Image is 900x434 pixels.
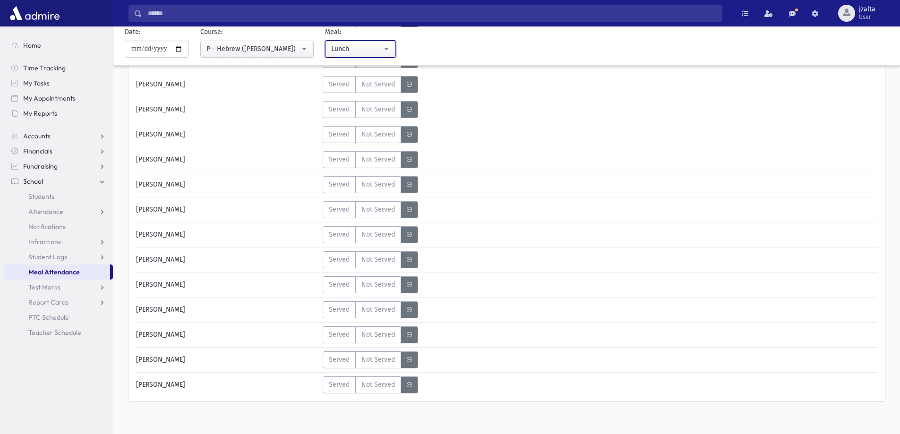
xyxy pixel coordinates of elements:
span: Home [23,41,41,50]
a: Test Marks [4,280,113,295]
span: Served [329,230,350,239]
span: Not Served [361,104,395,114]
button: P - Hebrew (Morah Naomi) [200,41,314,58]
span: Served [329,330,350,340]
a: Home [4,38,113,53]
div: MeaStatus [323,326,418,343]
span: Student Logs [28,253,67,261]
a: School [4,174,113,189]
span: Not Served [361,380,395,390]
span: Not Served [361,230,395,239]
span: My Tasks [23,79,50,87]
span: Fundraising [23,162,58,170]
a: Notifications [4,219,113,234]
div: P - Hebrew ([PERSON_NAME]) [206,44,300,54]
div: MeaStatus [323,376,418,393]
span: Students [28,192,54,201]
span: PTC Schedule [28,313,69,322]
span: Served [329,305,350,315]
span: [PERSON_NAME] [136,179,185,189]
span: [PERSON_NAME] [136,104,185,114]
span: [PERSON_NAME] [136,255,185,264]
span: [PERSON_NAME] [136,129,185,139]
span: Served [329,380,350,390]
a: PTC Schedule [4,310,113,325]
div: MeaStatus [323,151,418,168]
span: Served [329,204,350,214]
div: MeaStatus [323,351,418,368]
span: My Appointments [23,94,76,102]
span: [PERSON_NAME] [136,305,185,315]
span: Report Cards [28,298,69,306]
span: [PERSON_NAME] [136,154,185,164]
a: Accounts [4,128,113,144]
span: Served [329,129,350,139]
span: Not Served [361,305,395,315]
a: Time Tracking [4,60,113,76]
span: [PERSON_NAME] [136,330,185,340]
input: Search [142,5,722,22]
button: Lunch [325,41,396,58]
a: Teacher Schedule [4,325,113,340]
a: Attendance [4,204,113,219]
span: Attendance [28,207,63,216]
span: Served [329,154,350,164]
label: Date: [125,27,140,37]
div: MeaStatus [323,201,418,218]
span: Not Served [361,204,395,214]
span: Teacher Schedule [28,328,81,337]
span: Test Marks [28,283,60,291]
a: My Tasks [4,76,113,91]
span: jzalta [859,6,875,13]
span: Not Served [361,330,395,340]
span: User [859,13,875,21]
div: MeaStatus [323,276,418,293]
div: MeaStatus [323,101,418,118]
div: MeaStatus [323,226,418,243]
span: Infractions [28,238,61,246]
div: MeaStatus [323,301,418,318]
span: Not Served [361,255,395,264]
label: Course: [200,27,223,37]
a: Report Cards [4,295,113,310]
div: MeaStatus [323,176,418,193]
img: AdmirePro [8,4,62,23]
a: My Reports [4,106,113,121]
span: Served [329,355,350,365]
div: MeaStatus [323,126,418,143]
div: Lunch [331,44,382,54]
span: Time Tracking [23,64,66,72]
span: Served [329,104,350,114]
span: [PERSON_NAME] [136,380,185,390]
a: My Appointments [4,91,113,106]
span: Not Served [361,179,395,189]
span: [PERSON_NAME] [136,230,185,239]
span: Not Served [361,280,395,289]
span: Notifications [28,222,66,231]
span: Meal Attendance [28,268,80,276]
a: Financials [4,144,113,159]
a: Students [4,189,113,204]
span: [PERSON_NAME] [136,355,185,365]
span: [PERSON_NAME] [136,280,185,289]
span: Not Served [361,129,395,139]
span: Accounts [23,132,51,140]
span: [PERSON_NAME] [136,204,185,214]
label: Meal: [325,27,341,37]
div: MeaStatus [323,251,418,268]
span: Financials [23,147,52,155]
span: Not Served [361,154,395,164]
a: Student Logs [4,249,113,264]
div: MeaStatus [323,76,418,93]
span: Served [329,255,350,264]
a: Fundraising [4,159,113,174]
a: Meal Attendance [4,264,110,280]
span: [PERSON_NAME] [136,79,185,89]
span: Served [329,179,350,189]
span: Served [329,280,350,289]
span: My Reports [23,109,57,118]
span: Not Served [361,79,395,89]
span: School [23,177,43,186]
span: Served [329,79,350,89]
span: Not Served [361,355,395,365]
